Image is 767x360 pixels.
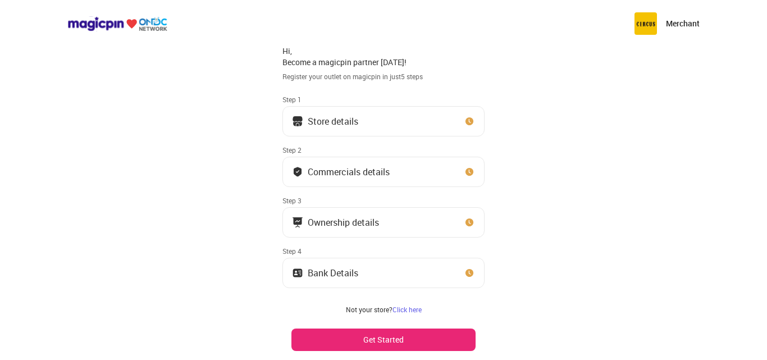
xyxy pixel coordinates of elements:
div: Commercials details [308,169,390,175]
img: clock_icon_new.67dbf243.svg [464,116,475,127]
img: bank_details_tick.fdc3558c.svg [292,166,303,177]
img: ondc-logo-new-small.8a59708e.svg [67,16,167,31]
div: Step 2 [282,145,485,154]
img: storeIcon.9b1f7264.svg [292,116,303,127]
a: Click here [392,305,422,314]
button: Commercials details [282,157,485,187]
div: Bank Details [308,270,358,276]
div: Step 4 [282,247,485,256]
div: Ownership details [308,220,379,225]
p: Merchant [666,18,700,29]
img: clock_icon_new.67dbf243.svg [464,267,475,279]
span: Not your store? [346,305,392,314]
div: Store details [308,119,358,124]
img: clock_icon_new.67dbf243.svg [464,166,475,177]
div: Register your outlet on magicpin in just 5 steps [282,72,485,81]
button: Get Started [291,329,476,351]
img: commercials_icon.983f7837.svg [292,217,303,228]
div: Hi, Become a magicpin partner [DATE]! [282,45,485,67]
button: Bank Details [282,258,485,288]
div: Step 1 [282,95,485,104]
img: clock_icon_new.67dbf243.svg [464,217,475,228]
button: Store details [282,106,485,136]
button: Ownership details [282,207,485,238]
div: Step 3 [282,196,485,205]
img: circus.b677b59b.png [634,12,657,35]
img: ownership_icon.37569ceb.svg [292,267,303,279]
